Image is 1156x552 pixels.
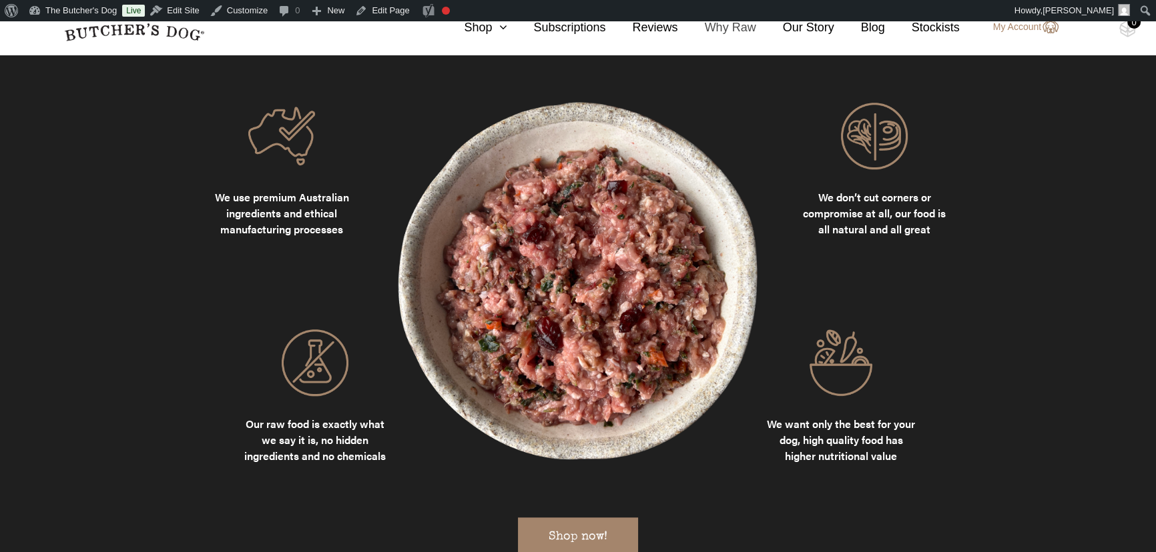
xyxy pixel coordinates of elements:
img: TBD_Duck-and-Cranberry_Bowl.png [378,83,778,483]
a: Why Raw [678,19,756,37]
a: My Account [980,19,1059,35]
a: Stockists [885,19,960,37]
span: [PERSON_NAME] [1043,5,1114,15]
p: Our raw food is exactly what we say it is, no hidden ingredients and no chemicals [241,416,389,464]
a: Shop [437,19,507,37]
img: Why_Raw_1.png [248,103,315,169]
div: Needs improvement [442,7,450,15]
a: Live [122,5,145,17]
img: Why_Raw_4.png [808,329,874,396]
img: Why_Raw_3.png [282,329,348,396]
a: Reviews [605,19,677,37]
div: 0 [1127,15,1141,29]
img: TBD_Cart-Empty.png [1119,20,1136,37]
img: Why_Raw_2.png [841,103,908,169]
p: We don’t cut corners or compromise at all, our food is all natural and all great [800,189,948,237]
p: We use premium Australian ingredients and ethical manufacturing processes [208,189,356,237]
p: We want only the best for your dog, high quality food has higher nutritional value [767,416,915,464]
a: Blog [834,19,885,37]
a: Subscriptions [507,19,605,37]
a: Our Story [756,19,834,37]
